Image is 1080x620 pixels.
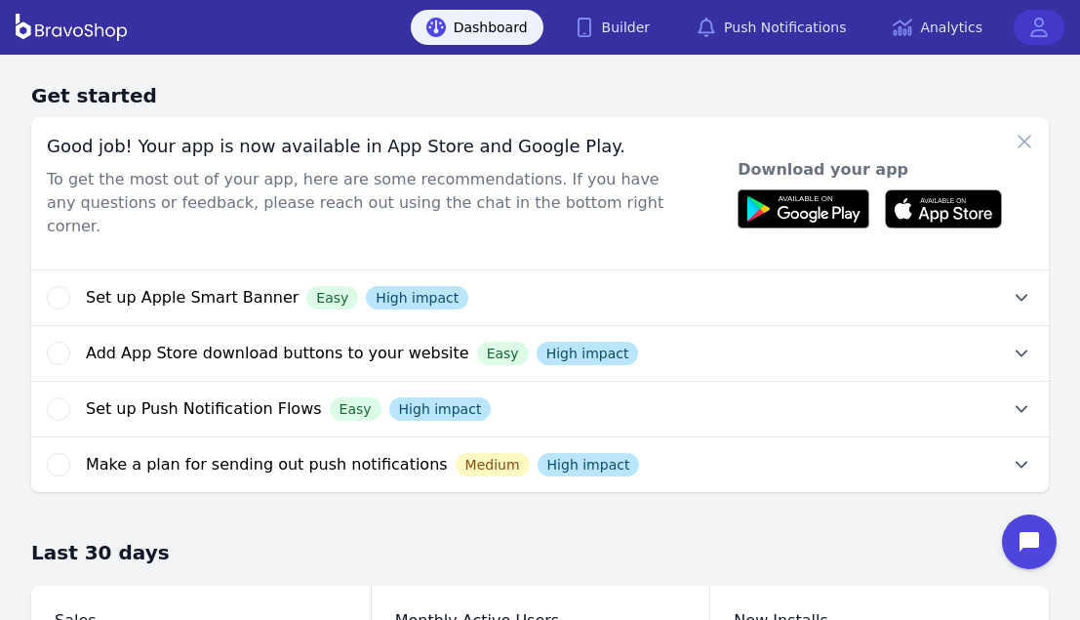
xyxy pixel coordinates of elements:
[681,10,861,45] a: Push Notifications
[86,326,1049,381] button: Add App Store download buttons to your websiteEasyHigh impact
[366,286,468,310] div: High impact
[477,342,529,365] div: Easy
[559,10,666,45] a: Builder
[86,437,1049,492] button: Make a plan for sending out push notificationsMediumHigh impact
[456,453,530,476] div: Medium
[47,133,693,160] div: Good job! Your app is now available in App Store and Google Play.
[47,168,693,238] div: To get the most out of your app, here are some recommendations. If you have any questions or feed...
[31,539,1049,566] h3: Last 30 days
[16,14,127,41] img: BravoShop
[86,382,1049,436] button: Set up Push Notification FlowsEasyHigh impact
[86,397,322,421] span: Set up Push Notification Flows
[885,189,1002,228] img: Available on App Store
[411,10,543,45] a: Dashboard
[738,158,1033,182] div: Download your app
[330,397,381,421] div: Easy
[306,286,358,310] div: Easy
[537,342,639,365] div: High impact
[31,82,1049,109] h3: Get started
[538,453,640,476] div: High impact
[389,397,492,421] div: High impact
[86,286,299,310] span: Set up Apple Smart Banner
[86,270,1049,325] button: Set up Apple Smart BannerEasyHigh impact
[86,453,448,476] span: Make a plan for sending out push notifications
[738,189,869,228] img: Available on Google Play
[86,342,469,365] span: Add App Store download buttons to your website
[877,10,998,45] a: Analytics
